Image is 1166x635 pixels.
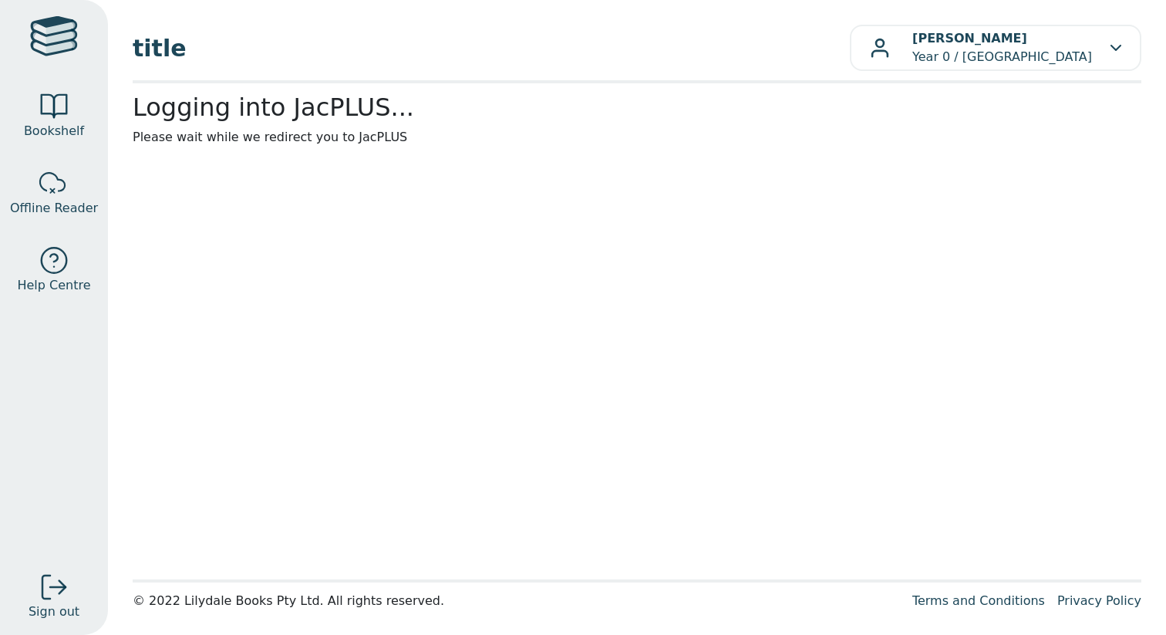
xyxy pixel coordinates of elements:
div: © 2022 Lilydale Books Pty Ltd. All rights reserved. [133,592,900,610]
span: Sign out [29,603,79,621]
b: [PERSON_NAME] [912,31,1027,46]
button: [PERSON_NAME]Year 0 / [GEOGRAPHIC_DATA] [850,25,1141,71]
span: title [133,31,850,66]
a: Privacy Policy [1057,593,1141,608]
p: Please wait while we redirect you to JacPLUS [133,128,1141,147]
span: Help Centre [17,276,90,295]
p: Year 0 / [GEOGRAPHIC_DATA] [912,29,1092,66]
span: Offline Reader [10,199,98,218]
h2: Logging into JacPLUS... [133,93,1141,122]
a: Terms and Conditions [912,593,1045,608]
span: Bookshelf [24,122,84,140]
